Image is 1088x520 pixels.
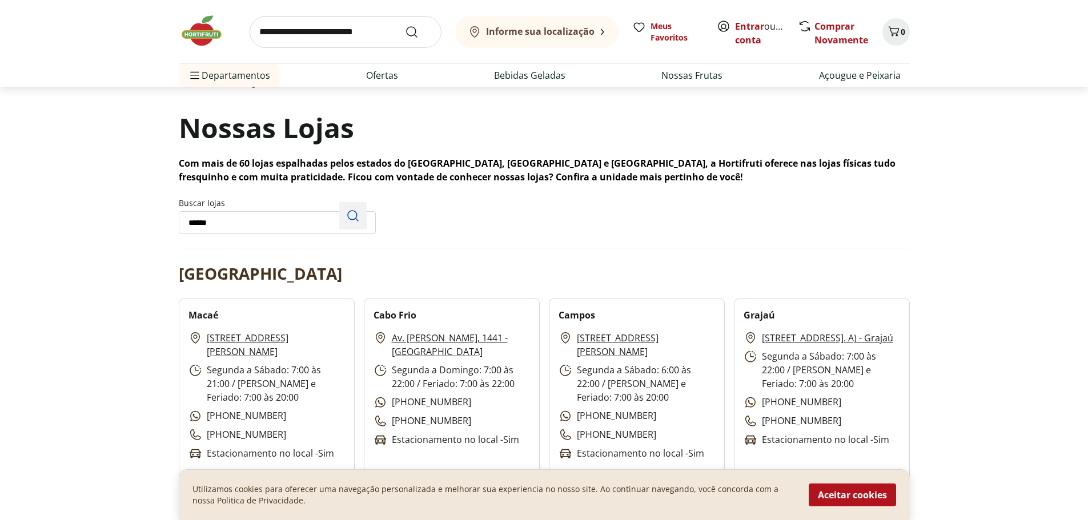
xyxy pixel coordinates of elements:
p: [PHONE_NUMBER] [374,414,471,428]
span: Departamentos [188,62,270,89]
a: [STREET_ADDRESS]. A) - Grajaú [762,331,893,345]
h1: Nossas Lojas [179,108,354,147]
p: [PHONE_NUMBER] [744,395,841,409]
p: Estacionamento no local - Sim [374,433,519,447]
button: Informe sua localização [455,16,619,48]
span: ou [735,19,786,47]
a: Comprar Novamente [814,20,868,46]
b: Informe sua localização [486,25,595,38]
h2: Campos [559,308,595,322]
p: Segunda a Sábado: 7:00 às 21:00 / [PERSON_NAME] e Feriado: 7:00 às 20:00 [188,363,345,404]
button: Submit Search [405,25,432,39]
a: Ofertas [366,68,398,82]
p: [PHONE_NUMBER] [188,428,286,442]
a: Açougue e Peixaria [819,68,901,82]
p: Estacionamento no local - Sim [559,446,704,461]
span: Meus Favoritos [651,21,703,43]
a: [STREET_ADDRESS][PERSON_NAME] [577,331,715,358]
label: Buscar lojas [179,197,376,234]
p: Segunda a Domingo: 7:00 às 22:00 / Feriado: 7:00 às 22:00 [374,363,530,390]
input: search [250,16,441,48]
p: [PHONE_NUMBER] [559,428,656,442]
p: [PHONE_NUMBER] [374,395,471,409]
p: Segunda a Sábado: 6:00 às 22:00 / [PERSON_NAME] e Feriado: 7:00 às 20:00 [559,363,715,404]
p: Estacionamento no local - Sim [188,446,334,461]
h2: Macaé [188,308,218,322]
a: [STREET_ADDRESS][PERSON_NAME] [207,331,345,358]
p: Com mais de 60 lojas espalhadas pelos estados do [GEOGRAPHIC_DATA], [GEOGRAPHIC_DATA] e [GEOGRAPH... [179,156,910,184]
button: Aceitar cookies [809,483,896,506]
a: Bebidas Geladas [494,68,565,82]
a: Av. [PERSON_NAME], 1441 - [GEOGRAPHIC_DATA] [392,331,530,358]
p: [PHONE_NUMBER] [744,414,841,428]
button: Carrinho [882,18,910,46]
p: [PHONE_NUMBER] [559,409,656,423]
img: Hortifruti [179,14,236,48]
a: Meus Favoritos [632,21,703,43]
p: Utilizamos cookies para oferecer uma navegação personalizada e melhorar sua experiencia no nosso ... [192,483,795,506]
a: Criar conta [735,20,798,46]
a: Entrar [735,20,764,33]
p: [PHONE_NUMBER] [188,409,286,423]
p: Estacionamento no local - Sim [744,433,889,447]
h2: Cabo Frio [374,308,416,322]
h2: Grajaú [744,308,775,322]
button: Menu [188,62,202,89]
p: Segunda a Sábado: 7:00 às 22:00 / [PERSON_NAME] e Feriado: 7:00 às 20:00 [744,349,900,390]
a: Nossas Frutas [661,68,722,82]
h2: [GEOGRAPHIC_DATA] [179,262,342,285]
input: Buscar lojasPesquisar [179,211,376,234]
span: 0 [901,26,905,37]
button: Pesquisar [339,202,367,229]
